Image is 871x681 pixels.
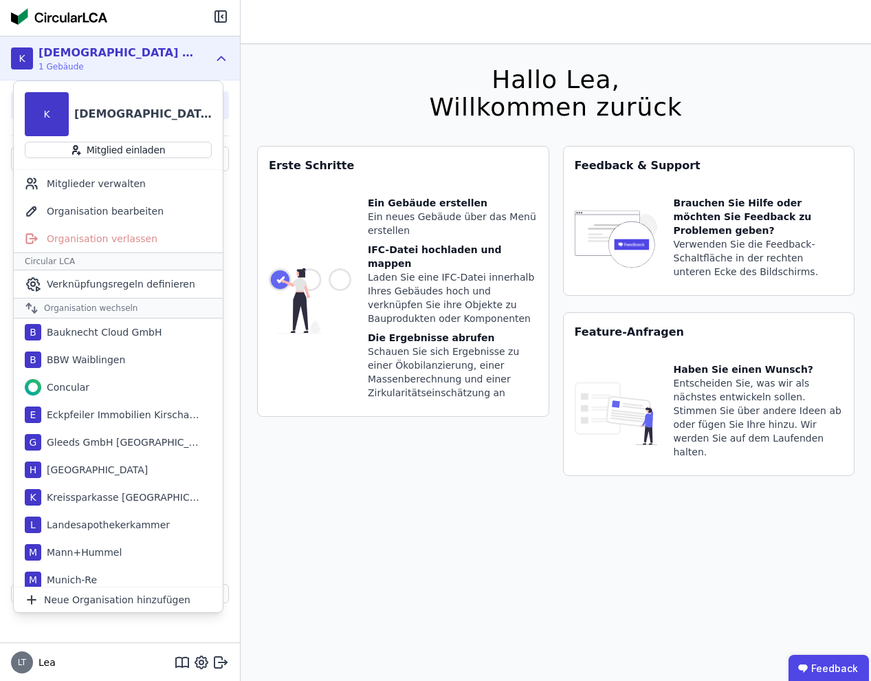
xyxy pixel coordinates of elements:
[33,656,56,669] span: Lea
[564,147,855,185] div: Feedback & Support
[25,407,41,423] div: E
[368,210,538,237] div: Ein neues Gebäude über das Menü erstellen
[25,462,41,478] div: H
[11,47,33,69] div: K
[575,363,657,464] img: feature_request_tile-UiXE1qGU.svg
[41,463,148,477] div: [GEOGRAPHIC_DATA]
[11,584,229,603] button: Gebäude hinzufügen
[25,324,41,340] div: B
[674,196,844,237] div: Brauchen Sie Hilfe oder möchten Sie Feedback zu Problemen geben?
[674,376,844,459] div: Entscheiden Sie, was wir als nächstes entwickeln sollen. Stimmen Sie über andere Ideen ab oder fü...
[25,142,212,158] button: Mitglied einladen
[368,331,538,345] div: Die Ergebnisse abrufen
[564,313,855,352] div: Feature-Anfragen
[429,66,682,94] div: Hallo Lea,
[18,658,26,667] span: LT
[38,45,197,61] div: [DEMOGRAPHIC_DATA] am Frauenkopf
[14,197,223,225] div: Organisation bearbeiten
[41,325,162,339] div: Bauknecht Cloud GmbH
[25,517,41,533] div: L
[41,408,199,422] div: Eckpfeiler Immobilien Kirschareal
[41,545,122,559] div: Mann+Hummel
[269,196,351,405] img: getting_started_tile-DrF_GRSv.svg
[368,270,538,325] div: Laden Sie eine IFC-Datei innerhalb Ihres Gebäudes hoch und verknüpfen Sie ihre Objekte zu Bauprod...
[44,593,190,607] span: Neue Organisation hinzufügen
[74,106,212,122] div: [DEMOGRAPHIC_DATA] am Frauenkopf
[25,544,41,561] div: M
[674,237,844,279] div: Verwenden Sie die Feedback-Schaltfläche in der rechten unteren Ecke des Bildschirms.
[41,353,125,367] div: BBW Waiblingen
[11,8,107,25] img: Concular
[14,298,223,318] div: Organisation wechseln
[25,489,41,506] div: K
[41,380,89,394] div: Concular
[14,170,223,197] div: Mitglieder verwalten
[368,345,538,400] div: Schauen Sie sich Ergebnisse zu einer Ökobilanzierung, einer Massenberechnung und einer Zirkularit...
[47,277,195,291] span: Verknüpfungsregeln definieren
[25,379,41,396] img: Concular
[429,94,682,121] div: Willkommen zurück
[25,92,69,136] div: K
[41,435,199,449] div: Gleeds GmbH [GEOGRAPHIC_DATA]
[14,252,223,270] div: Circular LCA
[674,363,844,376] div: Haben Sie einen Wunsch?
[368,196,538,210] div: Ein Gebäude erstellen
[258,147,549,185] div: Erste Schritte
[25,352,41,368] div: B
[38,61,197,72] span: 1 Gebäude
[368,243,538,270] div: IFC-Datei hochladen und mappen
[14,225,223,252] div: Organisation verlassen
[41,573,97,587] div: Munich-Re
[41,518,170,532] div: Landesapothekerkammer
[25,572,41,588] div: M
[25,434,41,451] div: G
[575,196,657,284] img: feedback-icon-HCTs5lye.svg
[41,490,199,504] div: Kreissparkasse [GEOGRAPHIC_DATA]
